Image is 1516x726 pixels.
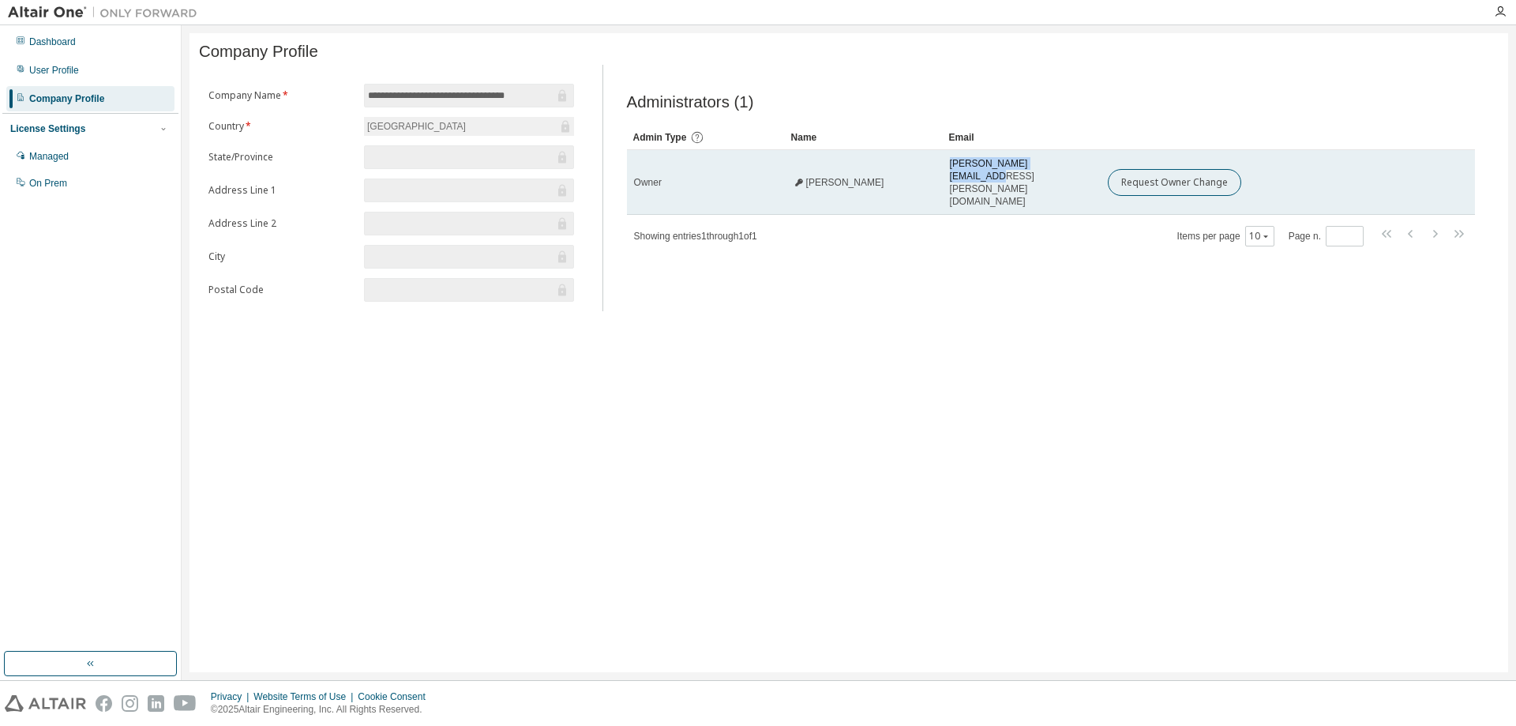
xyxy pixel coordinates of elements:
[1177,226,1274,246] span: Items per page
[8,5,205,21] img: Altair One
[806,176,884,189] span: [PERSON_NAME]
[1289,226,1364,246] span: Page n.
[29,64,79,77] div: User Profile
[10,122,85,135] div: License Settings
[148,695,164,712] img: linkedin.svg
[634,176,662,189] span: Owner
[208,184,355,197] label: Address Line 1
[634,231,757,242] span: Showing entries 1 through 1 of 1
[174,695,197,712] img: youtube.svg
[211,703,435,717] p: © 2025 Altair Engineering, Inc. All Rights Reserved.
[1108,169,1241,196] button: Request Owner Change
[208,284,355,296] label: Postal Code
[627,93,754,111] span: Administrators (1)
[29,92,104,105] div: Company Profile
[1249,230,1270,243] button: 10
[208,250,355,263] label: City
[791,125,936,150] div: Name
[364,117,574,136] div: [GEOGRAPHIC_DATA]
[949,125,1094,150] div: Email
[365,118,468,135] div: [GEOGRAPHIC_DATA]
[358,690,434,703] div: Cookie Consent
[199,43,318,61] span: Company Profile
[29,150,69,163] div: Managed
[122,695,138,712] img: instagram.svg
[29,36,76,48] div: Dashboard
[211,690,253,703] div: Privacy
[208,217,355,230] label: Address Line 2
[253,690,358,703] div: Website Terms of Use
[633,132,687,143] span: Admin Type
[29,177,67,190] div: On Prem
[208,120,355,133] label: Country
[5,695,86,712] img: altair_logo.svg
[96,695,112,712] img: facebook.svg
[950,157,1094,208] span: [PERSON_NAME][EMAIL_ADDRESS][PERSON_NAME][DOMAIN_NAME]
[208,89,355,102] label: Company Name
[208,151,355,164] label: State/Province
